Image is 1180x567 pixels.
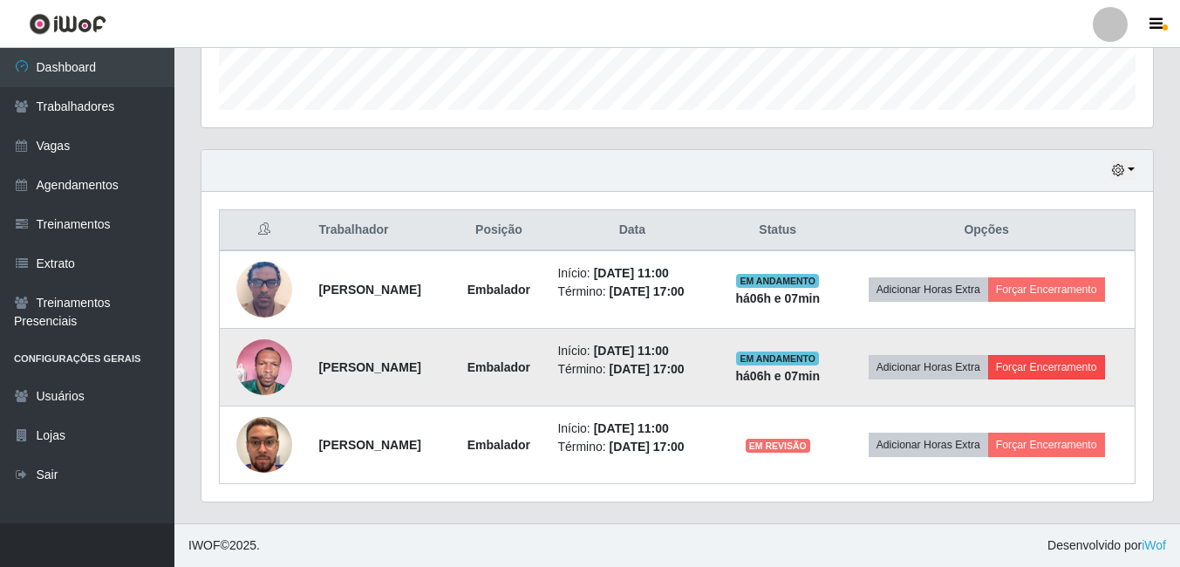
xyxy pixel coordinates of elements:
li: Término: [557,283,706,301]
strong: [PERSON_NAME] [318,360,420,374]
th: Opções [838,210,1135,251]
time: [DATE] 17:00 [610,362,685,376]
span: EM ANDAMENTO [736,352,819,365]
strong: Embalador [467,283,530,297]
button: Adicionar Horas Extra [869,277,988,302]
strong: Embalador [467,438,530,452]
span: © 2025 . [188,536,260,555]
strong: [PERSON_NAME] [318,283,420,297]
time: [DATE] 17:00 [610,284,685,298]
time: [DATE] 11:00 [594,421,669,435]
img: 1753900097515.jpeg [236,395,292,495]
span: IWOF [188,538,221,552]
strong: [PERSON_NAME] [318,438,420,452]
span: EM REVISÃO [746,439,810,453]
button: Forçar Encerramento [988,433,1105,457]
th: Trabalhador [308,210,450,251]
span: EM ANDAMENTO [736,274,819,288]
button: Adicionar Horas Extra [869,433,988,457]
img: 1753956520242.jpeg [236,330,292,404]
a: iWof [1142,538,1166,552]
button: Adicionar Horas Extra [869,355,988,379]
span: Desenvolvido por [1047,536,1166,555]
time: [DATE] 17:00 [610,440,685,454]
strong: há 06 h e 07 min [736,291,821,305]
li: Término: [557,360,706,379]
img: CoreUI Logo [29,13,106,35]
strong: Embalador [467,360,530,374]
li: Término: [557,438,706,456]
button: Forçar Encerramento [988,355,1105,379]
time: [DATE] 11:00 [594,344,669,358]
li: Início: [557,420,706,438]
li: Início: [557,264,706,283]
th: Status [717,210,838,251]
th: Posição [450,210,547,251]
th: Data [547,210,717,251]
button: Forçar Encerramento [988,277,1105,302]
img: 1747233216515.jpeg [236,252,292,326]
li: Início: [557,342,706,360]
strong: há 06 h e 07 min [736,369,821,383]
time: [DATE] 11:00 [594,266,669,280]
